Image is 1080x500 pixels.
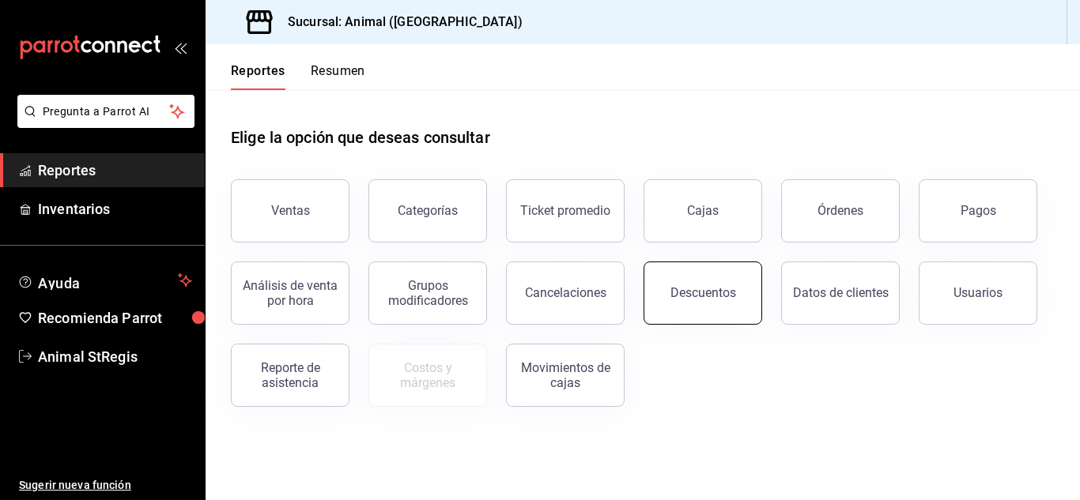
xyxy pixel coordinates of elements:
[818,203,863,218] div: Órdenes
[38,271,172,290] span: Ayuda
[506,179,625,242] button: Ticket promedio
[644,261,762,325] button: Descuentos
[398,203,458,218] div: Categorías
[953,285,1003,300] div: Usuarios
[231,179,349,242] button: Ventas
[271,203,310,218] div: Ventas
[687,203,719,218] div: Cajas
[19,477,192,494] span: Sugerir nueva función
[368,344,487,407] button: Contrata inventarios para ver este reporte
[17,95,194,128] button: Pregunta a Parrot AI
[231,63,365,90] div: navigation tabs
[670,285,736,300] div: Descuentos
[174,41,187,54] button: open_drawer_menu
[506,261,625,325] button: Cancelaciones
[919,179,1037,242] button: Pagos
[38,346,192,367] span: Animal StRegis
[919,261,1037,325] button: Usuarios
[520,203,610,218] div: Ticket promedio
[231,261,349,325] button: Análisis de venta por hora
[241,278,339,308] div: Análisis de venta por hora
[781,261,900,325] button: Datos de clientes
[38,160,192,181] span: Reportes
[275,13,523,32] h3: Sucursal: Animal ([GEOGRAPHIC_DATA])
[516,360,614,390] div: Movimientos de cajas
[781,179,900,242] button: Órdenes
[368,261,487,325] button: Grupos modificadores
[644,179,762,242] button: Cajas
[379,360,477,390] div: Costos y márgenes
[231,63,285,90] button: Reportes
[231,126,490,149] h1: Elige la opción que deseas consultar
[793,285,889,300] div: Datos de clientes
[311,63,365,90] button: Resumen
[506,344,625,407] button: Movimientos de cajas
[525,285,606,300] div: Cancelaciones
[38,307,192,329] span: Recomienda Parrot
[241,360,339,390] div: Reporte de asistencia
[231,344,349,407] button: Reporte de asistencia
[38,198,192,220] span: Inventarios
[379,278,477,308] div: Grupos modificadores
[11,115,194,131] a: Pregunta a Parrot AI
[368,179,487,242] button: Categorías
[43,103,170,120] span: Pregunta a Parrot AI
[961,203,996,218] div: Pagos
